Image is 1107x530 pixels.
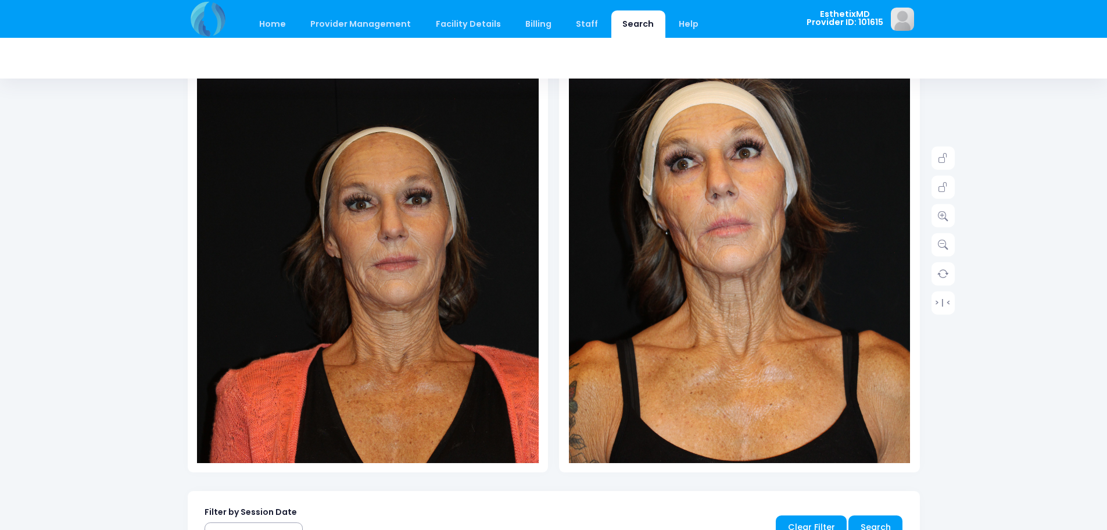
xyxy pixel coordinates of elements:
img: compare-img2 [569,6,911,520]
label: Filter by Session Date [205,506,297,518]
img: compare-img1 [197,6,539,520]
a: Billing [514,10,563,38]
a: Facility Details [424,10,512,38]
span: EsthetixMD Provider ID: 101615 [807,10,883,27]
a: Search [611,10,665,38]
a: Help [667,10,710,38]
img: image [891,8,914,31]
a: Provider Management [299,10,422,38]
a: Home [248,10,298,38]
a: > | < [932,291,955,314]
a: Staff [565,10,610,38]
